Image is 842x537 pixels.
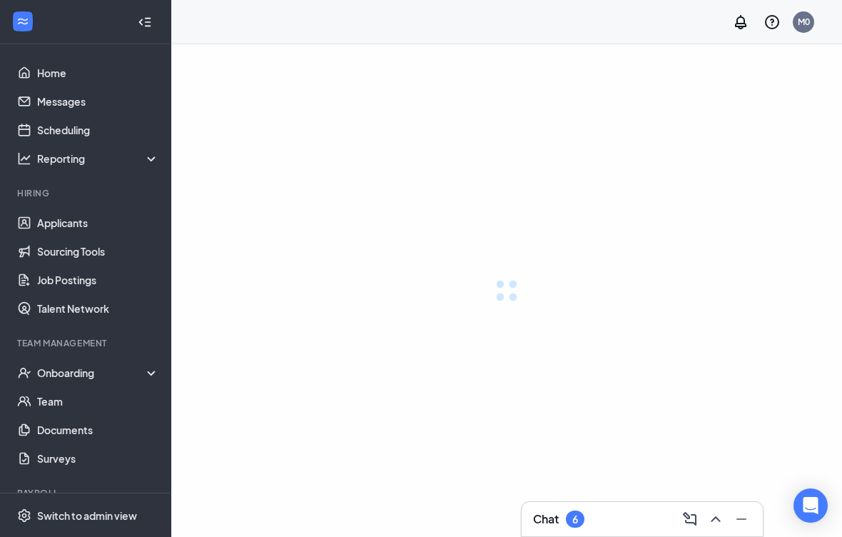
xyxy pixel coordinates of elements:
svg: Minimize [733,511,750,528]
div: Payroll [17,487,156,499]
h3: Chat [533,511,559,527]
svg: ChevronUp [707,511,724,528]
div: Onboarding [37,366,160,380]
div: Reporting [37,151,160,166]
div: Hiring [17,187,156,199]
a: Home [37,59,159,87]
a: Applicants [37,209,159,237]
a: Documents [37,416,159,444]
svg: Analysis [17,151,31,166]
div: Team Management [17,337,156,349]
a: Surveys [37,444,159,473]
svg: Notifications [732,14,749,31]
a: Talent Network [37,294,159,323]
svg: Collapse [138,15,152,29]
button: Minimize [729,508,751,531]
a: Job Postings [37,266,159,294]
button: ComposeMessage [677,508,700,531]
button: ChevronUp [703,508,726,531]
a: Scheduling [37,116,159,144]
div: Open Intercom Messenger [793,488,828,523]
div: Switch to admin view [37,508,137,523]
svg: ComposeMessage [681,511,699,528]
svg: Settings [17,508,31,523]
a: Messages [37,87,159,116]
svg: WorkstreamLogo [16,14,30,29]
a: Sourcing Tools [37,237,159,266]
svg: UserCheck [17,366,31,380]
div: 6 [572,513,578,526]
svg: QuestionInfo [764,14,781,31]
div: M0 [798,16,810,28]
a: Team [37,387,159,416]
